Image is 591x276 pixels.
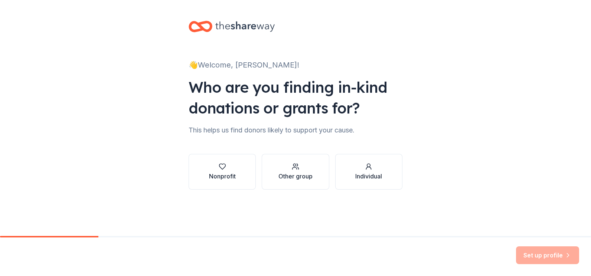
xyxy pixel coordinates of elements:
div: Individual [355,172,382,181]
div: Who are you finding in-kind donations or grants for? [189,77,402,118]
button: Nonprofit [189,154,256,190]
button: Individual [335,154,402,190]
div: Other group [278,172,313,181]
div: Nonprofit [209,172,236,181]
div: This helps us find donors likely to support your cause. [189,124,402,136]
button: Other group [262,154,329,190]
div: 👋 Welcome, [PERSON_NAME]! [189,59,402,71]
